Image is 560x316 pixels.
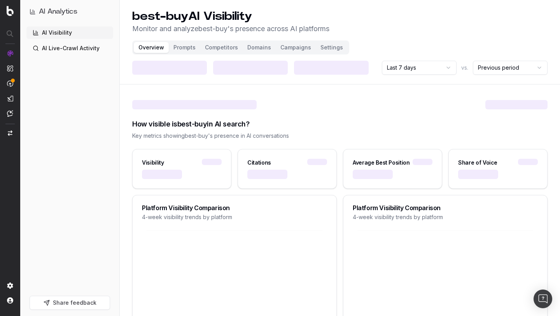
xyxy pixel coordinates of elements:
[30,296,110,310] button: Share feedback
[7,110,13,117] img: Assist
[7,65,13,72] img: Intelligence
[534,290,552,308] div: Open Intercom Messenger
[316,42,348,53] button: Settings
[7,50,13,56] img: Analytics
[132,132,548,140] div: Key metrics showing best-buy 's presence in AI conversations
[26,42,113,54] a: AI Live-Crawl Activity
[132,9,329,23] h1: best-buy AI Visibility
[243,42,276,53] button: Domains
[247,159,271,167] div: Citations
[39,6,77,17] h1: AI Analytics
[134,42,169,53] button: Overview
[353,205,538,211] div: Platform Visibility Comparison
[276,42,316,53] button: Campaigns
[142,205,327,211] div: Platform Visibility Comparison
[142,159,164,167] div: Visibility
[7,80,13,87] img: Activation
[7,95,13,102] img: Studio
[353,159,410,167] div: Average Best Position
[132,119,548,130] div: How visible is best-buy in AI search?
[353,213,538,221] div: 4-week visibility trends by platform
[169,42,200,53] button: Prompts
[8,130,12,136] img: Switch project
[458,159,497,167] div: Share of Voice
[200,42,243,53] button: Competitors
[7,6,14,16] img: Botify logo
[30,6,110,17] button: AI Analytics
[7,297,13,304] img: My account
[132,23,329,34] p: Monitor and analyze best-buy 's presence across AI platforms
[142,213,327,221] div: 4-week visibility trends by platform
[7,283,13,289] img: Setting
[461,64,468,72] span: vs.
[26,26,113,39] a: AI Visibility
